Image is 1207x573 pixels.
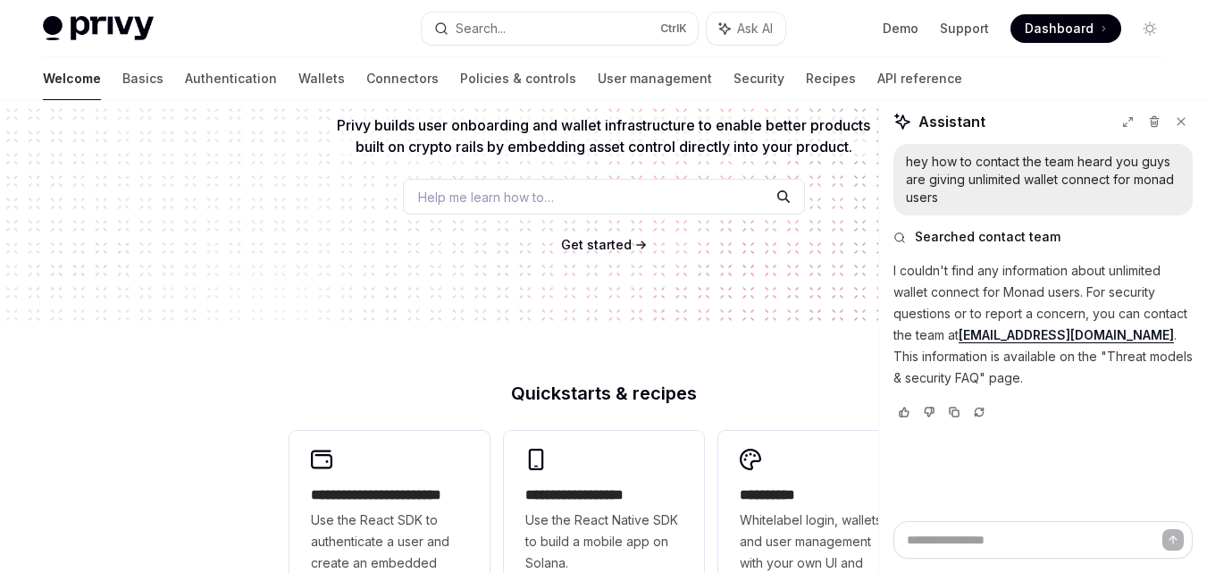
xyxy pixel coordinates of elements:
[366,57,439,100] a: Connectors
[460,57,576,100] a: Policies & controls
[806,57,856,100] a: Recipes
[1136,14,1164,43] button: Toggle dark mode
[918,111,985,132] span: Assistant
[915,228,1060,246] span: Searched contact team
[298,57,345,100] a: Wallets
[707,13,785,45] button: Ask AI
[893,260,1193,389] p: I couldn't find any information about unlimited wallet connect for Monad users. For security ques...
[122,57,163,100] a: Basics
[893,228,1193,246] button: Searched contact team
[456,18,506,39] div: Search...
[598,57,712,100] a: User management
[883,20,918,38] a: Demo
[733,57,784,100] a: Security
[43,57,101,100] a: Welcome
[660,21,687,36] span: Ctrl K
[959,327,1174,343] a: [EMAIL_ADDRESS][DOMAIN_NAME]
[561,236,632,254] a: Get started
[337,116,870,156] span: Privy builds user onboarding and wallet infrastructure to enable better products built on crypto ...
[43,16,154,41] img: light logo
[289,384,918,402] h2: Quickstarts & recipes
[561,237,632,252] span: Get started
[877,57,962,100] a: API reference
[737,20,773,38] span: Ask AI
[185,57,277,100] a: Authentication
[1025,20,1094,38] span: Dashboard
[418,188,554,206] span: Help me learn how to…
[1162,529,1184,551] button: Send message
[1010,14,1121,43] a: Dashboard
[906,153,1180,206] div: hey how to contact the team heard you guys are giving unlimited wallet connect for monad users
[940,20,989,38] a: Support
[422,13,699,45] button: Search...CtrlK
